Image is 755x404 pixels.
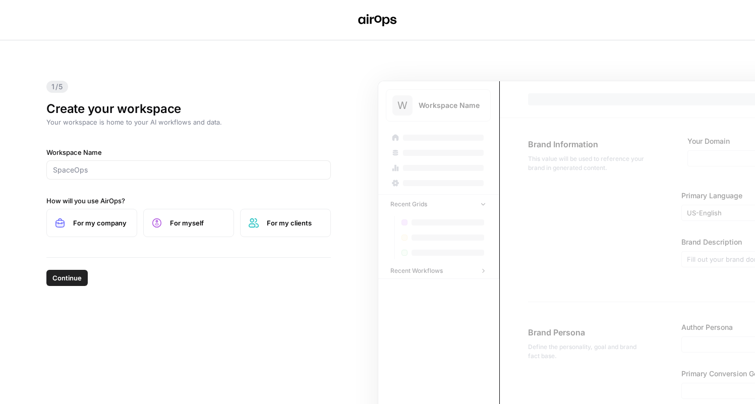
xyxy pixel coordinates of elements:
[52,273,82,283] span: Continue
[73,218,129,228] span: For my company
[267,218,322,228] span: For my clients
[53,165,324,175] input: SpaceOps
[170,218,225,228] span: For myself
[46,147,331,157] label: Workspace Name
[46,117,331,127] p: Your workspace is home to your AI workflows and data.
[46,101,331,117] h1: Create your workspace
[397,98,408,112] span: W
[46,196,331,206] label: How will you use AirOps?
[46,270,88,286] button: Continue
[46,81,68,93] span: 1/5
